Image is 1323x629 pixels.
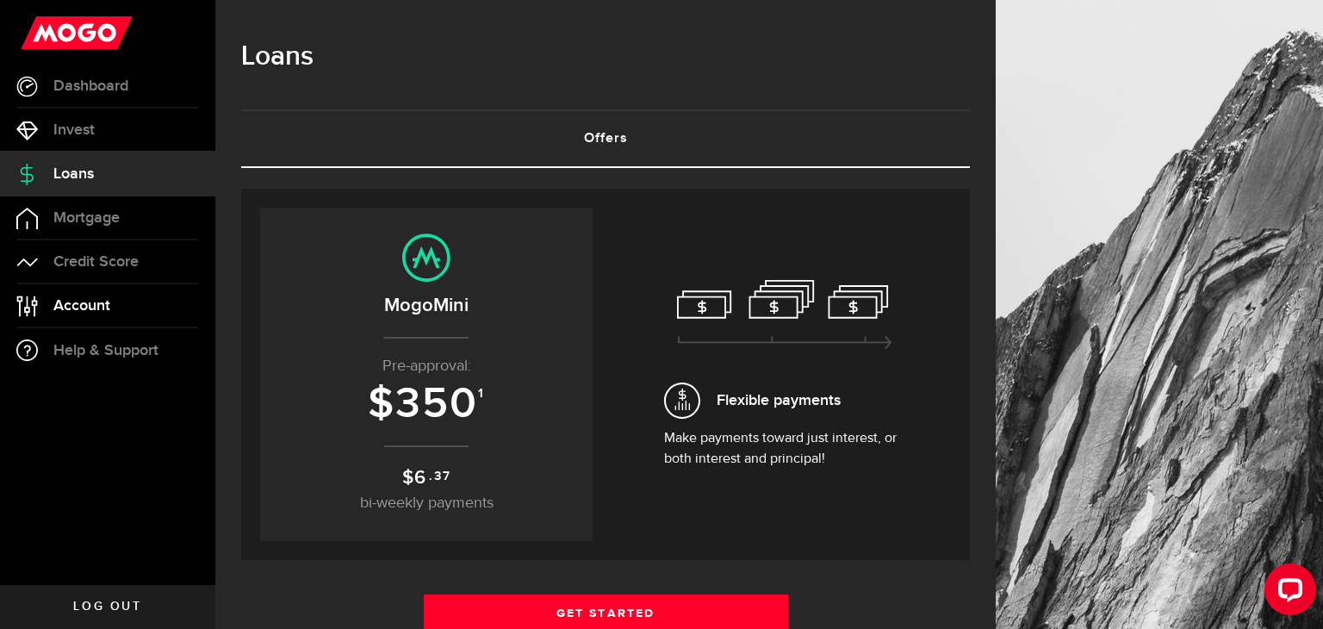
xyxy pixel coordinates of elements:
span: Account [53,298,110,314]
span: bi-weekly payments [360,495,494,511]
span: Loans [53,166,94,182]
span: 350 [395,378,478,430]
sup: 1 [478,386,485,402]
span: Credit Score [53,254,139,270]
span: 6 [414,466,427,489]
iframe: LiveChat chat widget [1251,557,1323,629]
sup: .37 [429,467,450,486]
span: Dashboard [53,78,128,94]
p: Pre-approval: [277,355,575,378]
ul: Tabs Navigation [241,109,970,168]
h1: Loans [241,34,970,79]
span: Log out [73,601,141,613]
span: Mortgage [53,210,120,226]
h2: MogoMini [277,291,575,320]
a: Offers [241,111,970,166]
p: Make payments toward just interest, or both interest and principal! [664,428,905,470]
span: $ [402,466,415,489]
span: Help & Support [53,343,158,358]
span: $ [368,378,395,430]
span: Invest [53,122,95,138]
span: Flexible payments [717,389,841,412]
